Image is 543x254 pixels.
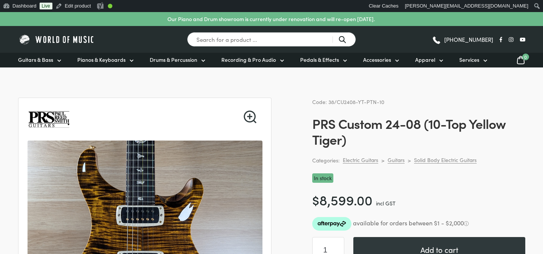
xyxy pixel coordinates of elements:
div: > [381,157,385,164]
span: Pianos & Keyboards [77,56,126,64]
span: [PHONE_NUMBER] [444,37,493,42]
span: Accessories [363,56,391,64]
span: $ [312,190,319,209]
a: [PHONE_NUMBER] [432,34,493,45]
img: Paul Reed Smith [28,98,71,141]
span: Drums & Percussion [150,56,197,64]
span: Recording & Pro Audio [221,56,276,64]
span: 0 [522,54,529,60]
a: Solid Body Electric Guitars [414,156,477,164]
div: > [408,157,411,164]
span: Code: 38/CU2408-YT-PTN-10 [312,98,384,106]
a: View full-screen image gallery [244,110,256,123]
span: Categories: [312,156,340,165]
input: Search for a product ... [187,32,356,47]
span: Services [459,56,479,64]
span: Apparel [415,56,435,64]
bdi: 8,599.00 [312,190,373,209]
p: Our Piano and Drum showroom is currently under renovation and will re-open [DATE]. [167,15,375,23]
h1: PRS Custom 24-08 (10-Top Yellow Tiger) [312,115,525,147]
span: incl GST [376,199,396,207]
a: Live [40,3,52,9]
span: Guitars & Bass [18,56,53,64]
img: World of Music [18,34,95,45]
a: Electric Guitars [343,156,378,164]
iframe: Chat with our support team [509,220,543,254]
div: Good [108,4,112,8]
p: In stock [312,173,333,183]
span: Pedals & Effects [300,56,339,64]
a: Guitars [388,156,405,164]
